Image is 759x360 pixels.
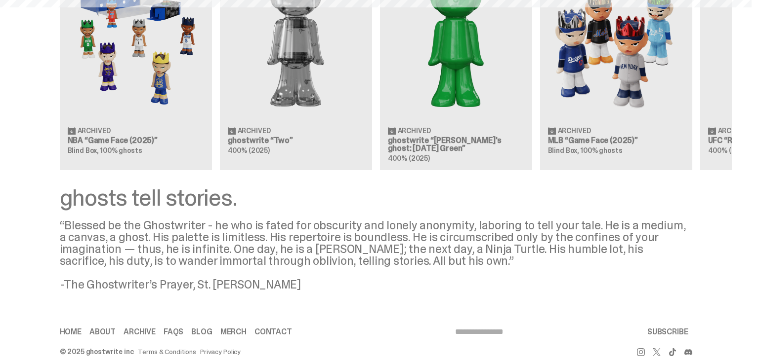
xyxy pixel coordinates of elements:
[558,127,591,134] span: Archived
[164,328,183,336] a: FAQs
[191,328,212,336] a: Blog
[68,137,204,144] h3: NBA “Game Face (2025)”
[138,348,196,355] a: Terms & Conditions
[388,137,524,152] h3: ghostwrite “[PERSON_NAME]'s ghost: [DATE] Green”
[398,127,431,134] span: Archived
[60,219,692,290] div: “Blessed be the Ghostwriter - he who is fated for obscurity and lonely anonymity, laboring to tel...
[228,137,364,144] h3: ghostwrite “Two”
[718,127,751,134] span: Archived
[228,146,270,155] span: 400% (2025)
[78,127,111,134] span: Archived
[60,348,134,355] div: © 2025 ghostwrite inc
[200,348,241,355] a: Privacy Policy
[708,146,750,155] span: 400% (2025)
[68,146,99,155] span: Blind Box,
[581,146,622,155] span: 100% ghosts
[548,137,684,144] h3: MLB “Game Face (2025)”
[548,146,580,155] span: Blind Box,
[124,328,156,336] a: Archive
[60,328,82,336] a: Home
[60,186,692,210] div: ghosts tell stories.
[100,146,142,155] span: 100% ghosts
[254,328,292,336] a: Contact
[238,127,271,134] span: Archived
[643,322,692,342] button: SUBSCRIBE
[388,154,430,163] span: 400% (2025)
[220,328,247,336] a: Merch
[89,328,116,336] a: About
